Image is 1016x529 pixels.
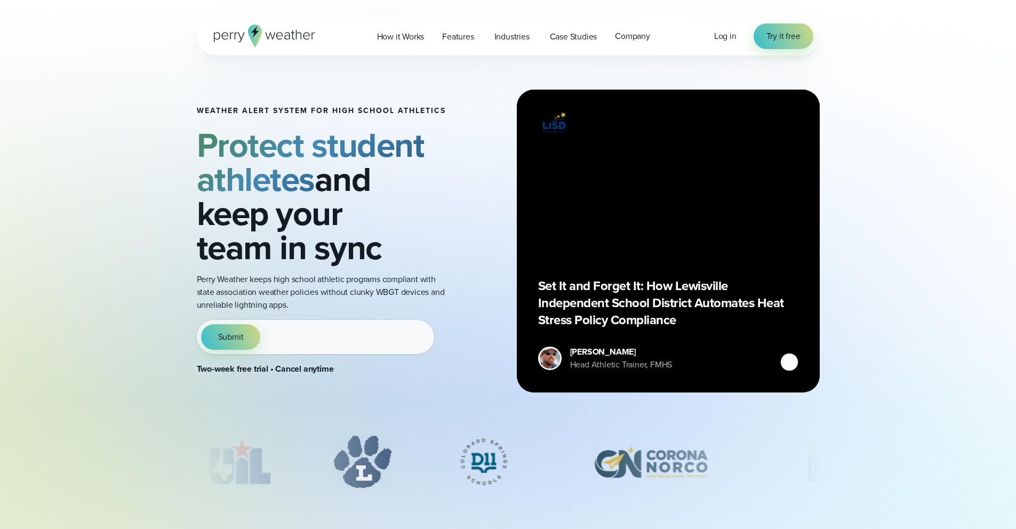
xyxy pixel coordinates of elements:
img: Colorado-Springs-School-District.svg [443,435,524,488]
img: Des-Moines-Public-Schools.svg [778,435,930,488]
strong: Two-week free trial • Cancel anytime [197,363,334,375]
span: Case Studies [550,30,597,43]
a: Case Studies [541,26,606,47]
div: 2 of 12 [333,435,392,488]
div: 1 of 12 [196,435,282,488]
div: Head Athletic Trainer, FMHS [570,358,673,371]
h1: Weather Alert System for High School Athletics [197,107,446,115]
button: Submit [201,324,261,350]
p: Perry Weather keeps high school athletic programs compliant with state association weather polici... [197,273,446,311]
img: UIL.svg [196,435,282,488]
div: [PERSON_NAME] [570,346,673,358]
a: Try it free [754,23,813,49]
span: Log in [714,30,737,42]
div: 3 of 12 [443,435,524,488]
a: How it Works [368,26,434,47]
span: How it Works [377,30,425,43]
div: slideshow [197,435,820,494]
span: Company [615,30,650,43]
a: Log in [714,30,737,43]
strong: Protect student athletes [197,120,425,204]
span: Submit [218,331,244,343]
span: Features [442,30,474,43]
div: 4 of 12 [575,435,726,488]
img: Corona-Norco-Unified-School-District.svg [575,435,726,488]
h2: and keep your team in sync [197,128,446,264]
img: Lewisville ISD logo [538,111,570,135]
div: 5 of 12 [778,435,930,488]
span: Industries [494,30,530,43]
p: Set It and Forget It: How Lewisville Independent School District Automates Heat Stress Policy Com... [538,277,798,328]
span: Try it free [766,30,801,43]
img: cody-henschke-headshot [540,348,560,368]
